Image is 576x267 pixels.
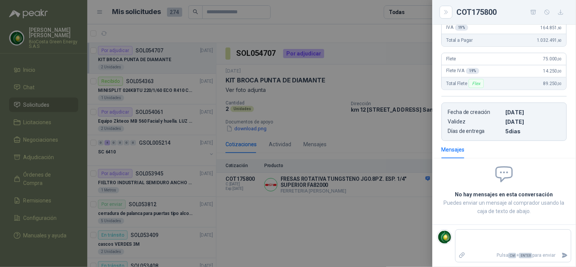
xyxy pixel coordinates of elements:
[447,25,469,31] span: IVA
[557,38,562,43] span: ,60
[469,79,484,88] div: Flex
[447,56,456,62] span: Flete
[506,128,560,134] p: 5 dias
[442,145,465,154] div: Mensajes
[447,38,473,43] span: Total a Pagar
[537,38,562,43] span: 1.032.491
[469,249,559,262] p: Pulsa + para enviar
[541,25,562,30] span: 164.851
[448,118,503,125] p: Validez
[557,82,562,86] span: ,00
[543,56,562,62] span: 75.000
[447,68,480,74] span: Flete IVA
[447,79,486,88] span: Total Flete
[455,25,469,31] div: 19 %
[448,109,503,115] p: Fecha de creación
[559,249,571,262] button: Enviar
[543,81,562,86] span: 89.250
[557,69,562,73] span: ,00
[557,57,562,61] span: ,00
[442,8,451,17] button: Close
[506,118,560,125] p: [DATE]
[557,26,562,30] span: ,60
[506,109,560,115] p: [DATE]
[457,6,567,18] div: COT175800
[448,128,503,134] p: Días de entrega
[456,249,469,262] label: Adjuntar archivos
[466,68,480,74] div: 19 %
[437,230,452,244] img: Company Logo
[519,253,532,258] span: ENTER
[442,190,567,199] h2: No hay mensajes en esta conversación
[543,68,562,74] span: 14.250
[508,253,516,258] span: Ctrl
[442,199,567,215] p: Puedes enviar un mensaje al comprador usando la caja de texto de abajo.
